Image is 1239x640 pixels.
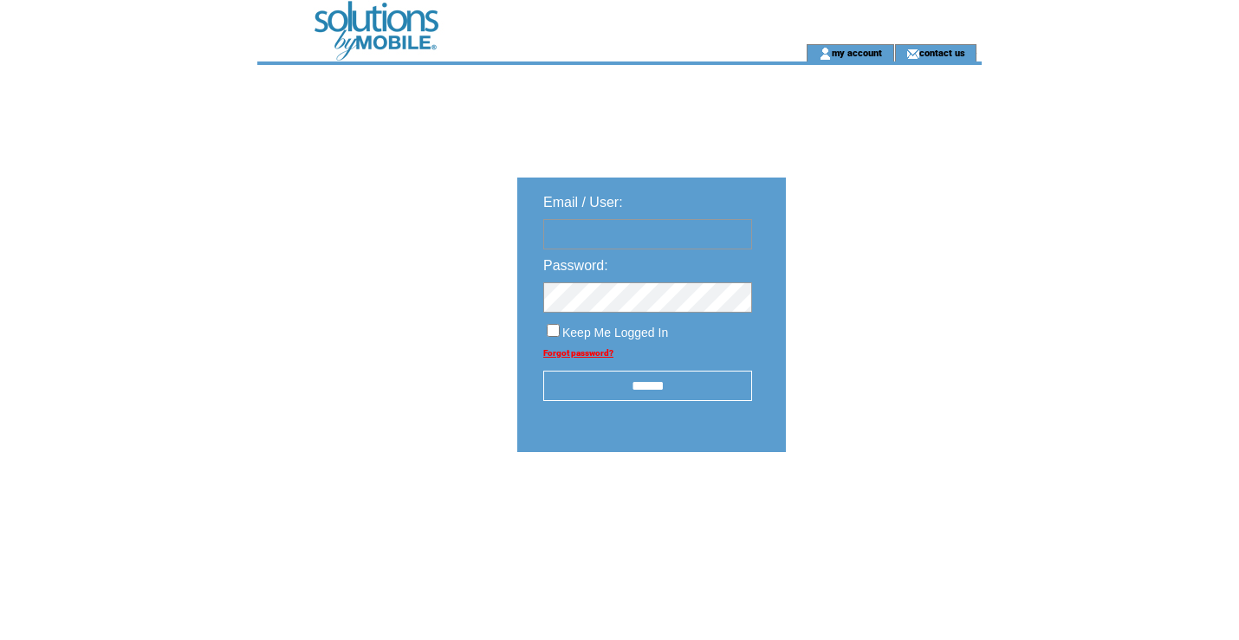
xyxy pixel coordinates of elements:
[819,47,832,61] img: account_icon.gif
[543,258,608,273] span: Password:
[562,326,668,339] span: Keep Me Logged In
[906,47,919,61] img: contact_us_icon.gif
[836,495,923,517] img: transparent.png
[832,47,882,58] a: my account
[543,195,623,210] span: Email / User:
[543,348,613,358] a: Forgot password?
[919,47,965,58] a: contact us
